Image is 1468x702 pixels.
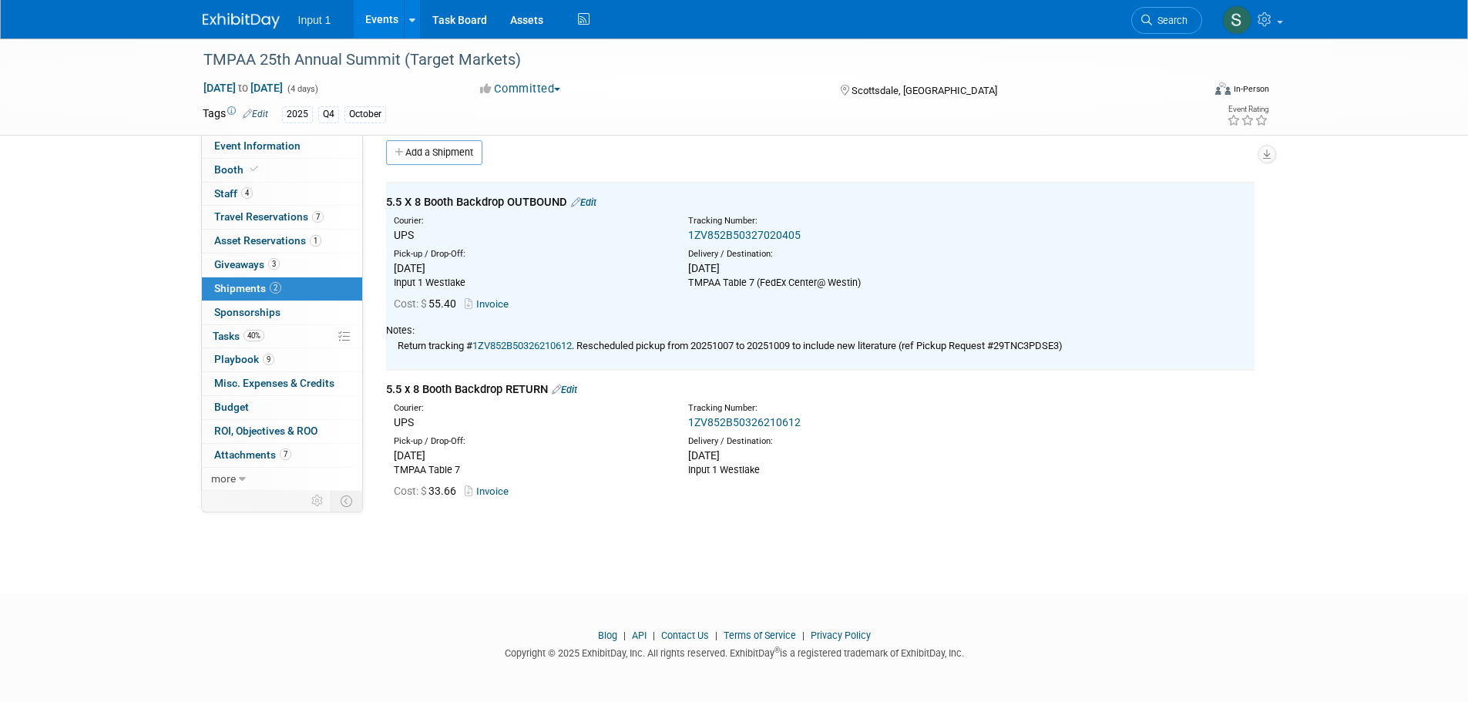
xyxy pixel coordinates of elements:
[203,13,280,29] img: ExhibitDay
[1131,7,1202,34] a: Search
[214,282,281,294] span: Shipments
[202,159,362,182] a: Booth
[632,630,647,641] a: API
[649,630,659,641] span: |
[304,491,331,511] td: Personalize Event Tab Strip
[310,235,321,247] span: 1
[244,330,264,341] span: 40%
[263,354,274,365] span: 9
[214,353,274,365] span: Playbook
[552,384,577,395] a: Edit
[620,630,630,641] span: |
[202,396,362,419] a: Budget
[1233,83,1269,95] div: In-Person
[202,206,362,229] a: Travel Reservations7
[386,338,1255,354] div: Return tracking # . Rescheduled pickup from 20251007 to 20251009 to include new literature (ref P...
[270,282,281,294] span: 2
[1222,5,1251,35] img: Susan Stout
[472,340,572,351] a: 1ZV852B50326210612
[688,463,959,477] div: Input 1 Westlake
[394,463,665,477] div: TMPAA Table 7
[852,85,997,96] span: Scottsdale, [GEOGRAPHIC_DATA]
[213,330,264,342] span: Tasks
[394,435,665,448] div: Pick-up / Drop-Off:
[202,277,362,301] a: Shipments2
[1215,82,1231,95] img: Format-Inperson.png
[312,211,324,223] span: 7
[214,425,317,437] span: ROI, Objectives & ROO
[465,298,515,310] a: Invoice
[198,46,1179,74] div: TMPAA 25th Annual Summit (Target Markets)
[394,248,665,260] div: Pick-up / Drop-Off:
[282,106,313,123] div: 2025
[202,183,362,206] a: Staff4
[475,81,566,97] button: Committed
[394,415,665,430] div: UPS
[214,234,321,247] span: Asset Reservations
[344,106,386,123] div: October
[211,472,236,485] span: more
[202,372,362,395] a: Misc. Expenses & Credits
[688,260,959,276] div: [DATE]
[394,485,428,497] span: Cost: $
[688,416,801,428] a: 1ZV852B50326210612
[688,248,959,260] div: Delivery / Destination:
[688,448,959,463] div: [DATE]
[811,630,871,641] a: Privacy Policy
[394,448,665,463] div: [DATE]
[202,135,362,158] a: Event Information
[1111,80,1270,103] div: Event Format
[661,630,709,641] a: Contact Us
[711,630,721,641] span: |
[214,448,291,461] span: Attachments
[214,258,280,270] span: Giveaways
[214,187,253,200] span: Staff
[202,444,362,467] a: Attachments7
[214,139,301,152] span: Event Information
[202,348,362,371] a: Playbook9
[394,227,665,243] div: UPS
[318,106,339,123] div: Q4
[386,324,1255,338] div: Notes:
[394,485,462,497] span: 33.66
[394,297,428,310] span: Cost: $
[774,646,780,654] sup: ®
[598,630,617,641] a: Blog
[243,109,268,119] a: Edit
[203,81,284,95] span: [DATE] [DATE]
[214,401,249,413] span: Budget
[465,485,515,497] a: Invoice
[1227,106,1268,113] div: Event Rating
[688,229,801,241] a: 1ZV852B50327020405
[268,258,280,270] span: 3
[286,84,318,94] span: (4 days)
[202,325,362,348] a: Tasks40%
[394,260,665,276] div: [DATE]
[386,194,1255,210] div: 5.5 X 8 Booth Backdrop OUTBOUND
[250,165,258,173] i: Booth reservation complete
[394,215,665,227] div: Courier:
[202,230,362,253] a: Asset Reservations1
[202,420,362,443] a: ROI, Objectives & ROO
[724,630,796,641] a: Terms of Service
[203,106,268,123] td: Tags
[214,163,261,176] span: Booth
[688,215,1033,227] div: Tracking Number:
[394,402,665,415] div: Courier:
[280,448,291,460] span: 7
[241,187,253,199] span: 4
[386,381,1255,398] div: 5.5 x 8 Booth Backdrop RETURN
[202,254,362,277] a: Giveaways3
[331,491,362,511] td: Toggle Event Tabs
[688,435,959,448] div: Delivery / Destination:
[798,630,808,641] span: |
[394,297,462,310] span: 55.40
[202,301,362,324] a: Sponsorships
[214,306,280,318] span: Sponsorships
[236,82,250,94] span: to
[214,210,324,223] span: Travel Reservations
[214,377,334,389] span: Misc. Expenses & Credits
[298,14,331,26] span: Input 1
[571,196,596,208] a: Edit
[688,276,959,290] div: TMPAA Table 7 (FedEx Center@ Westin)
